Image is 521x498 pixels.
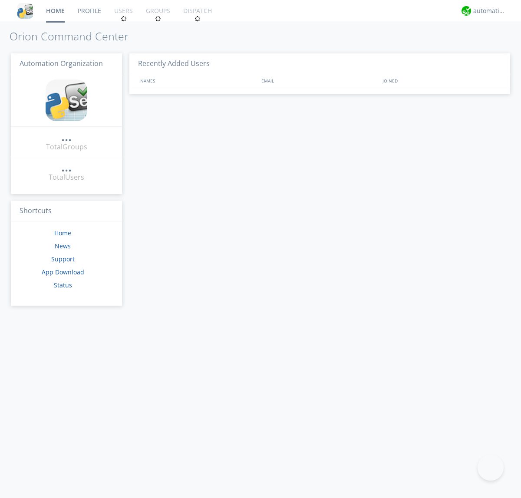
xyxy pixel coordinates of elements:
[259,74,380,87] div: EMAIL
[54,281,72,289] a: Status
[473,7,506,15] div: automation+atlas
[138,74,257,87] div: NAMES
[462,6,471,16] img: d2d01cd9b4174d08988066c6d424eccd
[49,172,84,182] div: Total Users
[61,162,72,171] div: ...
[121,16,127,22] img: spin.svg
[55,242,71,250] a: News
[61,132,72,141] div: ...
[129,53,510,75] h3: Recently Added Users
[11,201,122,222] h3: Shortcuts
[51,255,75,263] a: Support
[478,455,504,481] iframe: Toggle Customer Support
[155,16,161,22] img: spin.svg
[61,132,72,142] a: ...
[54,229,71,237] a: Home
[195,16,201,22] img: spin.svg
[46,142,87,152] div: Total Groups
[17,3,33,19] img: cddb5a64eb264b2086981ab96f4c1ba7
[42,268,84,276] a: App Download
[61,162,72,172] a: ...
[20,59,103,68] span: Automation Organization
[46,79,87,121] img: cddb5a64eb264b2086981ab96f4c1ba7
[380,74,502,87] div: JOINED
